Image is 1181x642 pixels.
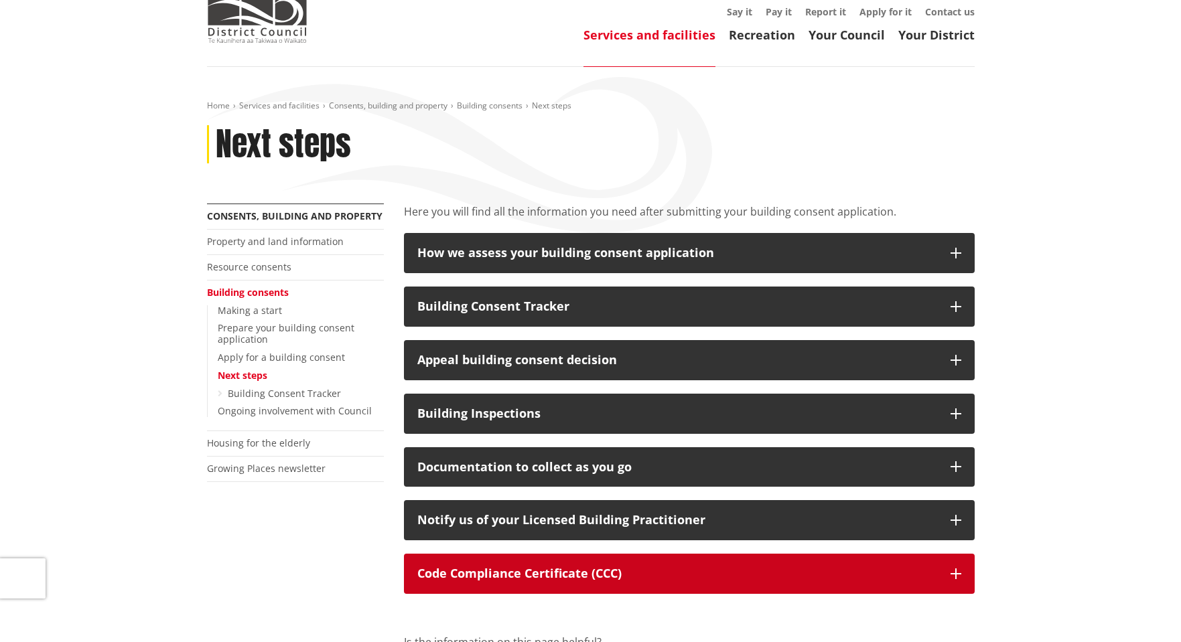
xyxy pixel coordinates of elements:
[417,246,937,260] div: How we assess your building consent application
[809,27,885,43] a: Your Council
[404,394,975,434] button: Building Inspections
[583,27,715,43] a: Services and facilities
[404,340,975,380] button: Appeal building consent decision
[417,300,937,313] div: Building Consent Tracker
[417,353,937,367] div: Appeal building consent decision
[457,100,523,111] a: Building consents
[417,513,937,527] div: Notify us of your Licensed Building Practitioner
[1119,586,1168,634] iframe: Messenger Launcher
[532,100,571,111] span: Next steps
[925,5,975,18] a: Contact us
[207,100,975,112] nav: breadcrumb
[207,100,230,111] a: Home
[417,567,937,580] p: Code Compliance Certificate (CCC)
[239,100,320,111] a: Services and facilities
[218,321,354,345] a: Prepare your building consent application
[216,125,351,164] h1: Next steps
[218,351,345,364] a: Apply for a building consent
[228,387,341,400] a: Building Consent Tracker
[729,27,795,43] a: Recreation
[404,233,975,273] button: How we assess your building consent application
[218,369,267,382] a: Next steps
[404,287,975,327] button: Building Consent Tracker
[417,461,937,474] div: Documentation to collect as you go
[404,554,975,594] button: Code Compliance Certificate (CCC)
[207,210,383,222] a: Consents, building and property
[207,462,326,475] a: Growing Places newsletter
[207,436,310,449] a: Housing for the elderly
[805,5,846,18] a: Report it
[207,235,344,248] a: Property and land information
[404,204,975,220] p: Here you will find all the information you need after submitting your building consent application.
[417,407,937,420] div: Building Inspections
[207,286,289,299] a: Building consents
[404,500,975,540] button: Notify us of your Licensed Building Practitioner
[859,5,912,18] a: Apply for it
[207,260,291,273] a: Resource consents
[329,100,447,111] a: Consents, building and property
[727,5,752,18] a: Say it
[218,304,282,317] a: Making a start
[404,447,975,487] button: Documentation to collect as you go
[218,404,372,417] a: Ongoing involvement with Council
[898,27,975,43] a: Your District
[766,5,792,18] a: Pay it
